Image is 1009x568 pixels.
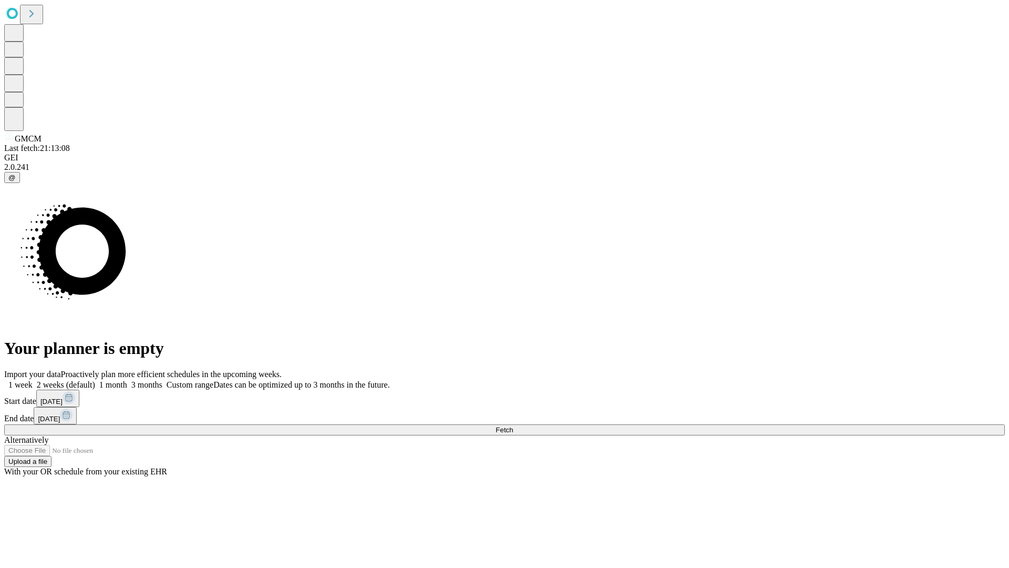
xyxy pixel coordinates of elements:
[4,424,1005,435] button: Fetch
[34,407,77,424] button: [DATE]
[131,380,162,389] span: 3 months
[36,390,79,407] button: [DATE]
[38,415,60,423] span: [DATE]
[4,390,1005,407] div: Start date
[4,456,52,467] button: Upload a file
[99,380,127,389] span: 1 month
[37,380,95,389] span: 2 weeks (default)
[213,380,389,389] span: Dates can be optimized up to 3 months in the future.
[61,370,282,379] span: Proactively plan more efficient schedules in the upcoming weeks.
[4,407,1005,424] div: End date
[8,380,33,389] span: 1 week
[4,163,1005,172] div: 2.0.241
[4,370,61,379] span: Import your data
[4,144,70,153] span: Last fetch: 21:13:08
[4,339,1005,358] h1: Your planner is empty
[4,435,48,444] span: Alternatively
[40,398,63,405] span: [DATE]
[4,153,1005,163] div: GEI
[8,174,16,181] span: @
[496,426,513,434] span: Fetch
[4,172,20,183] button: @
[15,134,42,143] span: GMCM
[167,380,213,389] span: Custom range
[4,467,167,476] span: With your OR schedule from your existing EHR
